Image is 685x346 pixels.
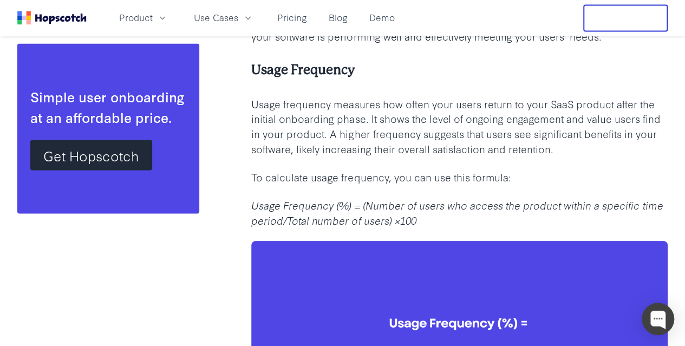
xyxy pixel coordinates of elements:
a: Blog [324,9,352,27]
a: Get Hopscotch [30,140,152,170]
a: Demo [365,9,399,27]
span: Product [119,11,153,24]
p: To calculate usage frequency, you can use this formula: [251,169,668,185]
span: Use Cases [194,11,238,24]
button: Product [113,9,174,27]
a: Home [17,11,87,24]
h4: Usage Frequency [251,61,668,79]
a: Pricing [273,9,311,27]
div: Simple user onboarding at an affordable price. [30,87,186,127]
button: Free Trial [583,4,668,31]
p: Usage frequency measures how often your users return to your SaaS product after the initial onboa... [251,96,668,157]
button: Use Cases [187,9,260,27]
i: Usage Frequency (%) = (Number of users who access the product within a specific time period/Total... [251,198,663,227]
